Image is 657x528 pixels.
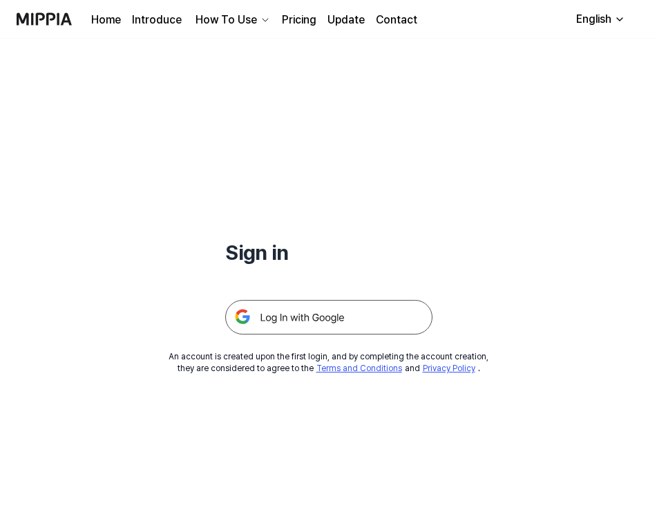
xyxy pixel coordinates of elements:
a: Terms and Conditions [316,364,402,373]
button: English [565,6,634,33]
div: An account is created upon the first login, and by completing the account creation, they are cons... [169,351,488,375]
h1: Sign in [225,238,432,267]
a: Update [327,12,365,28]
a: Pricing [282,12,316,28]
img: 구글 로그인 버튼 [225,300,432,334]
a: Introduce [132,12,182,28]
a: Home [91,12,121,28]
div: English [573,11,614,28]
a: Contact [376,12,417,28]
button: How To Use [193,12,271,28]
a: Privacy Policy [423,364,475,373]
div: How To Use [193,12,260,28]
